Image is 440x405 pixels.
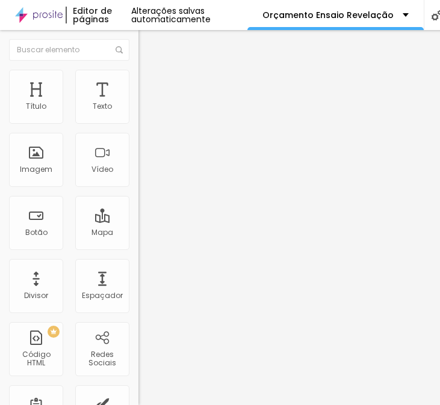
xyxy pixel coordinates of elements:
[25,227,48,237] font: Botão
[20,164,52,174] font: Imagem
[9,39,129,61] input: Buscar elemento
[26,101,46,111] font: Título
[93,101,112,111] font: Texto
[91,164,113,174] font: Vídeo
[22,349,51,368] font: Código HTML
[73,5,112,25] font: Editor de páginas
[88,349,116,368] font: Redes Sociais
[82,290,123,300] font: Espaçador
[24,290,48,300] font: Divisor
[91,227,113,237] font: Mapa
[116,46,123,53] img: Ícone
[131,5,211,25] font: Alterações salvas automaticamente
[262,9,394,21] font: Orçamento Ensaio Revelação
